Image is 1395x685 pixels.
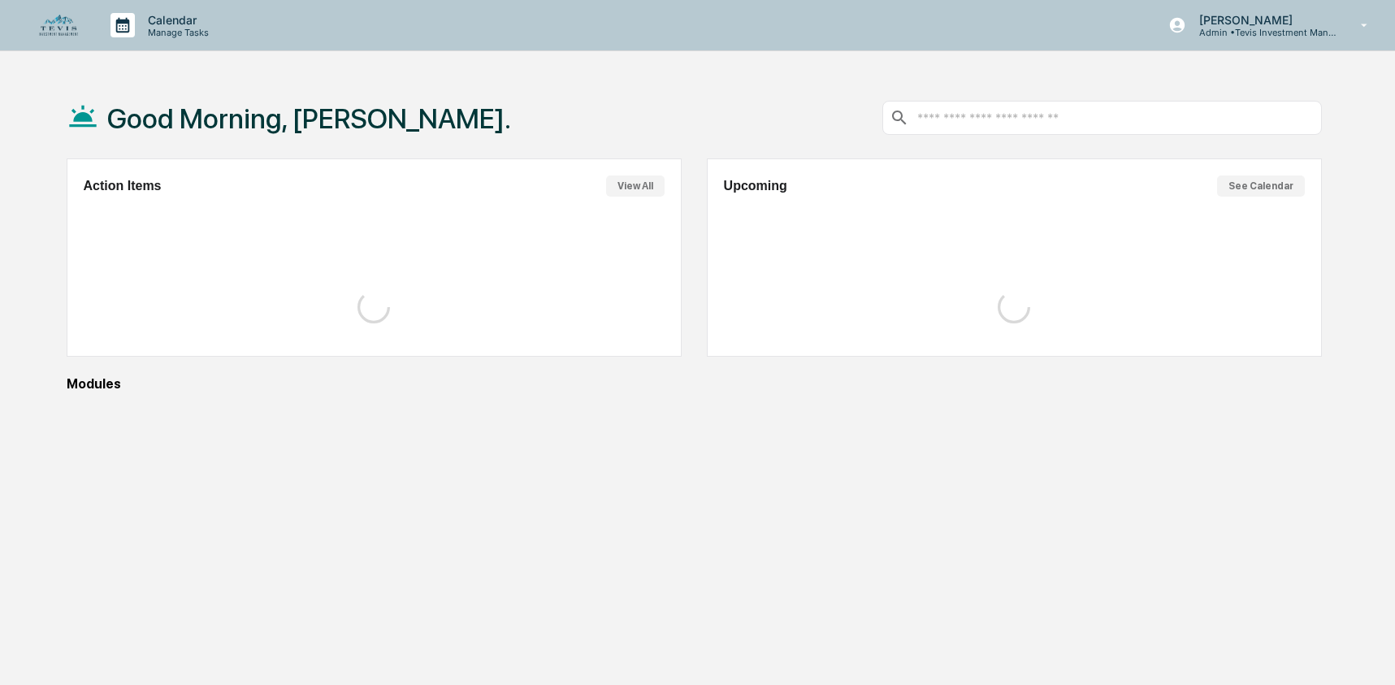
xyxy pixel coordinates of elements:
[606,176,665,197] button: View All
[39,15,78,37] img: logo
[135,27,217,38] p: Manage Tasks
[107,102,511,135] h1: Good Morning, [PERSON_NAME].
[84,179,162,193] h2: Action Items
[724,179,787,193] h2: Upcoming
[1186,27,1337,38] p: Admin • Tevis Investment Management
[1217,176,1305,197] button: See Calendar
[67,376,1322,392] div: Modules
[1186,13,1337,27] p: [PERSON_NAME]
[135,13,217,27] p: Calendar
